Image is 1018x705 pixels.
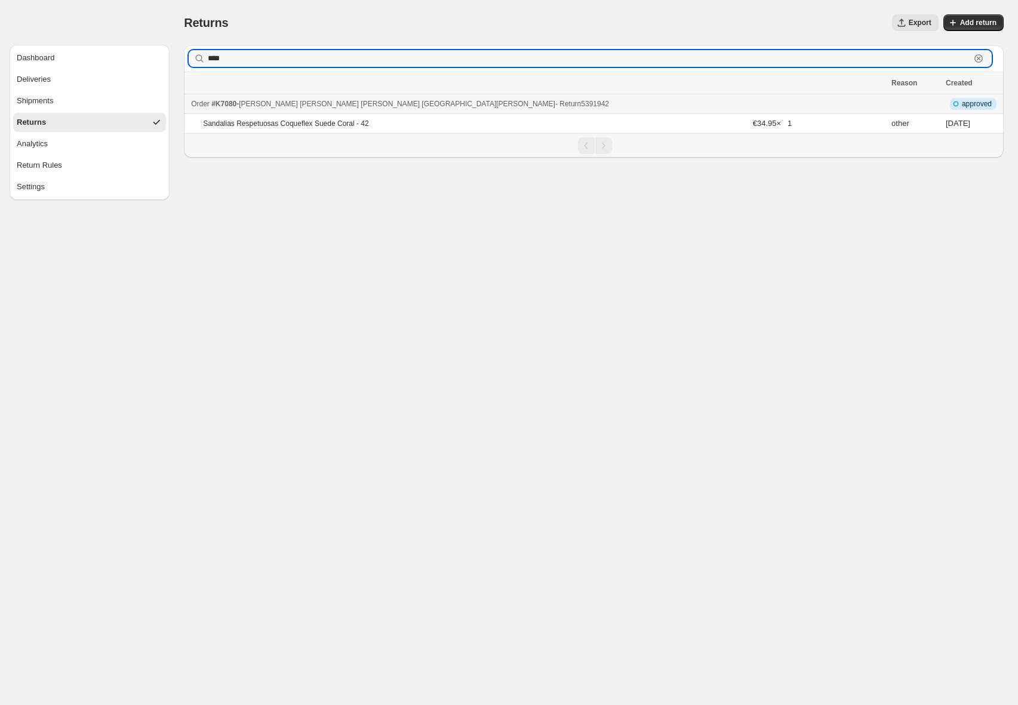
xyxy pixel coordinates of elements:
span: Created [946,79,973,87]
span: €34.95 × 1 [753,119,792,128]
button: Clear [973,53,985,64]
div: Return Rules [17,159,62,171]
div: Shipments [17,95,53,107]
td: other [888,114,942,134]
span: Reason [891,79,917,87]
button: Dashboard [13,48,166,67]
button: Analytics [13,134,166,153]
span: #K7080 [211,100,236,108]
span: Order [191,100,210,108]
div: Dashboard [17,52,55,64]
div: Returns [17,116,46,128]
button: Add return [943,14,1004,31]
div: Deliveries [17,73,51,85]
span: - Return 5391942 [555,100,609,108]
button: Deliveries [13,70,166,89]
span: [PERSON_NAME] [PERSON_NAME] [PERSON_NAME] [GEOGRAPHIC_DATA][PERSON_NAME] [239,100,555,108]
div: Settings [17,181,45,193]
span: approved [962,99,992,109]
div: Analytics [17,138,48,150]
span: Export [909,18,931,27]
span: Add return [960,18,997,27]
button: Shipments [13,91,166,110]
button: Export [892,14,939,31]
p: Sandalias Respetuosas Coqueflex Suede Coral - 42 [203,119,369,128]
button: Returns [13,113,166,132]
button: Return Rules [13,156,166,175]
time: Monday, September 15, 2025 at 8:50:38 AM [946,119,970,128]
span: Returns [184,16,228,29]
nav: Pagination [184,133,1004,158]
div: - [191,98,884,110]
button: Settings [13,177,166,196]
